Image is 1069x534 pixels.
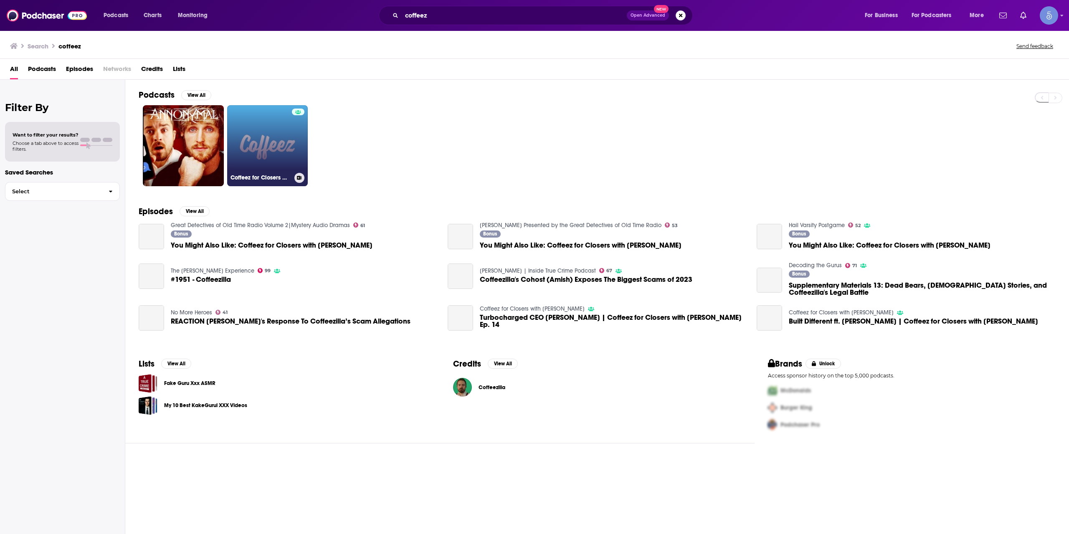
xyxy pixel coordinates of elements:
span: Built Different ft. [PERSON_NAME] | Coffeez for Closers with [PERSON_NAME] [789,318,1038,325]
a: PodcastsView All [139,90,211,100]
a: You Might Also Like: Coffeez for Closers with Joe Shalaby [448,224,473,249]
a: My 10 Best KakeGurui XXX Videos [164,401,247,410]
span: Want to filter your results? [13,132,79,138]
a: CreditsView All [453,359,518,369]
span: For Podcasters [912,10,952,21]
h3: Search [28,42,48,50]
h2: Filter By [5,101,120,114]
span: Podcasts [104,10,128,21]
span: 67 [606,269,612,273]
button: View All [181,90,211,100]
img: Second Pro Logo [765,399,780,416]
span: 71 [852,264,857,268]
span: You Might Also Like: Coffeez for Closers with [PERSON_NAME] [480,242,681,249]
span: Turbocharged CEO [PERSON_NAME] | Coffeez for Closers with [PERSON_NAME] Ep. 14 [480,314,747,328]
a: Coffeezilla's Cohost (Amish) Exposes The Biggest Scams of 2023 [448,263,473,289]
a: Lists [173,62,185,79]
span: Burger King [780,404,812,411]
div: Search podcasts, credits, & more... [387,6,701,25]
a: You Might Also Like: Coffeez for Closers with Joe Shalaby [139,224,164,249]
a: Podchaser - Follow, Share and Rate Podcasts [7,8,87,23]
a: Fake Guru Xxx ASMR [164,379,215,388]
button: Open AdvancedNew [627,10,669,20]
button: open menu [172,9,218,22]
span: All [10,62,18,79]
span: Bonus [792,271,806,276]
p: Saved Searches [5,168,120,176]
a: You Might Also Like: Coffeez for Closers with Joe Shalaby [789,242,990,249]
span: Bonus [174,231,188,236]
a: Fake Guru Xxx ASMR [139,374,157,393]
span: Episodes [66,62,93,79]
span: Supplementary Materials 13: Dead Bears, [DEMOGRAPHIC_DATA] Stories, and Coffeezilla's Legal Battle [789,282,1056,296]
span: 99 [265,269,271,273]
a: REACTION Logan Paul's Response To Coffeezilla’s Scam Allegations [171,318,410,325]
a: 61 [353,223,365,228]
span: 61 [360,224,365,228]
a: Coffeez for Closers with Joe Shalaby [480,305,585,312]
span: Choose a tab above to access filters. [13,140,79,152]
span: Charts [144,10,162,21]
a: 52 [848,223,861,228]
button: open menu [964,9,994,22]
a: Charts [138,9,167,22]
a: You Might Also Like: Coffeez for Closers with Joe Shalaby [480,242,681,249]
a: Hail Varsity Postgame [789,222,845,229]
p: Access sponsor history on the top 5,000 podcasts. [768,372,1056,379]
a: Credits [141,62,163,79]
span: Monitoring [178,10,208,21]
a: The Joe Rogan Experience [171,267,254,274]
span: Bonus [792,231,806,236]
span: Select [5,189,102,194]
span: More [970,10,984,21]
a: EpisodesView All [139,206,210,217]
a: Matthew Cox | Inside True Crime Podcast [480,267,596,274]
button: open menu [859,9,908,22]
h2: Episodes [139,206,173,217]
a: Decoding the Gurus [789,262,842,269]
img: Coffeezilla [453,378,472,397]
a: #1951 - Coffeezilla [171,276,231,283]
img: First Pro Logo [765,382,780,399]
span: REACTION [PERSON_NAME]'s Response To Coffeezilla’s Scam Allegations [171,318,410,325]
h2: Podcasts [139,90,175,100]
span: 53 [672,224,678,228]
a: Coffeez for Closers with Joe Shalaby [789,309,894,316]
img: User Profile [1040,6,1058,25]
span: Open Advanced [631,13,665,18]
a: My 10 Best KakeGurui XXX Videos [139,396,157,415]
h3: coffeez [58,42,81,50]
a: Sam Spade Presented by the Great Detectives of Old Time Radio [480,222,661,229]
span: You Might Also Like: Coffeez for Closers with [PERSON_NAME] [171,242,372,249]
span: 41 [223,311,228,314]
button: Send feedback [1014,43,1056,50]
img: Third Pro Logo [765,416,780,433]
a: 67 [599,268,613,273]
a: 41 [215,310,228,315]
a: You Might Also Like: Coffeez for Closers with Joe Shalaby [171,242,372,249]
button: View All [180,206,210,216]
a: Show notifications dropdown [996,8,1010,23]
a: Supplementary Materials 13: Dead Bears, Biblical Stories, and Coffeezilla's Legal Battle [789,282,1056,296]
button: Select [5,182,120,201]
a: Podcasts [28,62,56,79]
span: McDonalds [780,387,811,394]
a: Turbocharged CEO Myles Johnson | Coffeez for Closers with Joe Shalaby Ep. 14 [448,305,473,331]
a: Great Detectives of Old Time Radio Volume 2|Mystery Audio Dramas [171,222,350,229]
button: CoffeezillaCoffeezilla [453,374,741,401]
a: ListsView All [139,359,191,369]
span: Bonus [483,231,497,236]
span: Networks [103,62,131,79]
a: Coffeez for Closers with [PERSON_NAME] [227,105,308,186]
a: You Might Also Like: Coffeez for Closers with Joe Shalaby [757,224,782,249]
a: Coffeezilla [479,384,505,391]
a: No More Heroes [171,309,212,316]
span: New [654,5,669,13]
input: Search podcasts, credits, & more... [402,9,627,22]
button: open menu [906,9,964,22]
